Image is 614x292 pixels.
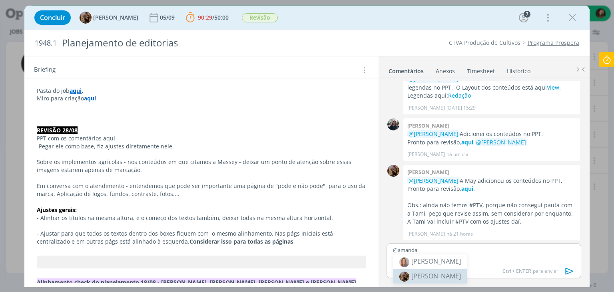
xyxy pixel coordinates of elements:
[407,130,576,138] p: Adicionei os conteúdos no PPT.
[447,104,476,112] span: [DATE] 15:29
[461,185,473,192] a: aqui
[502,268,533,275] span: Ctrl + ENTER
[517,11,530,24] button: 7
[407,168,449,176] b: [PERSON_NAME]
[524,11,530,18] div: 7
[448,92,471,99] a: Redação
[409,177,459,184] span: @[PERSON_NAME]
[447,230,473,238] span: há 21 horas
[411,272,461,280] span: [PERSON_NAME]
[37,206,77,214] strong: Ajustes gerais:
[34,64,56,75] span: Briefing
[37,278,356,286] strong: Alinhamento check do planejamento 18/08 - [PERSON_NAME], [PERSON_NAME], [PERSON_NAME] e [PERSON_N...
[388,64,424,75] a: Comentários
[387,118,399,130] img: M
[528,39,579,46] a: Programa Prospera
[436,67,455,75] div: Anexos
[82,87,83,94] strong: .
[34,10,71,25] button: Concluir
[476,138,526,146] span: @[PERSON_NAME]
[84,94,96,102] a: aqui
[409,130,459,138] span: @[PERSON_NAME]
[214,14,229,21] span: 50:00
[411,257,461,266] span: [PERSON_NAME]
[407,201,576,226] p: Obs.: ainda não temos #PTV, porque não consegui pauta com a Tami, peço que revise assim, sem cons...
[37,182,366,198] p: Em conversa com o atendimento - entendemos que pode ser importante uma página de "pode e não pode...
[447,151,468,158] span: há um dia
[40,14,65,21] span: Concluir
[58,33,349,53] div: Planejamento de editorias
[37,214,366,222] p: - Alinhar os títulos na mesma altura, e o começo dos textos também, deixar todas na mesma altura ...
[466,64,495,75] a: Timesheet
[198,14,212,21] span: 90:29
[37,126,78,134] strong: REVISÃO 28/08
[407,151,445,158] p: [PERSON_NAME]
[189,238,293,245] strong: Considerar isso para todas as páginas
[24,6,589,287] div: dialog
[242,13,278,22] span: Revisão
[502,268,558,275] span: para enviar
[80,12,92,24] img: A
[37,87,366,95] p: Pasta do job
[37,142,366,150] p: -Pegar ele como base, fiz ajustes diretamente nele.
[37,134,366,142] p: PPT com os comentários aqui
[387,165,399,177] img: A
[407,138,576,146] p: Pronto para revisão,
[212,14,214,21] span: /
[506,64,531,75] a: Histórico
[160,15,176,20] div: 05/09
[93,15,138,20] span: [PERSON_NAME]
[407,75,576,100] p: Gentileza adicionar os cards e também as legendas no PPT. O Layout dos conteúdos está aqui . Lege...
[407,230,445,238] p: [PERSON_NAME]
[461,138,473,146] a: aqui
[35,39,57,48] span: 1948.1
[407,104,445,112] p: [PERSON_NAME]
[407,122,449,129] b: [PERSON_NAME]
[393,246,574,254] p: @amanda
[241,13,278,23] button: Revisão
[37,158,366,174] p: Sobre os implementos agrícolas - nos conteúdos em que citamos a Massey - deixar um ponto de atenç...
[407,177,576,193] p: A May adicionou os conteúdos no PPT. Pronto para revisão, .
[184,11,231,24] button: 90:29/50:00
[80,12,138,24] button: A[PERSON_NAME]
[37,230,366,246] p: - Ajustar para que todos os textos dentro dos boxes fiquem com o mesmo alinhamento. Nas págs inic...
[449,39,520,46] a: CTVA Produção de Cultivos
[547,84,559,91] a: View
[399,257,409,267] img: 1716902073_df48d6_1711648459394.jpg
[37,94,366,102] p: Miro para criação
[70,87,82,94] a: aqui
[399,272,409,282] img: 1720553395_260563_7a8a25b83bdf419fb633336ebcbe4d16.jpeg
